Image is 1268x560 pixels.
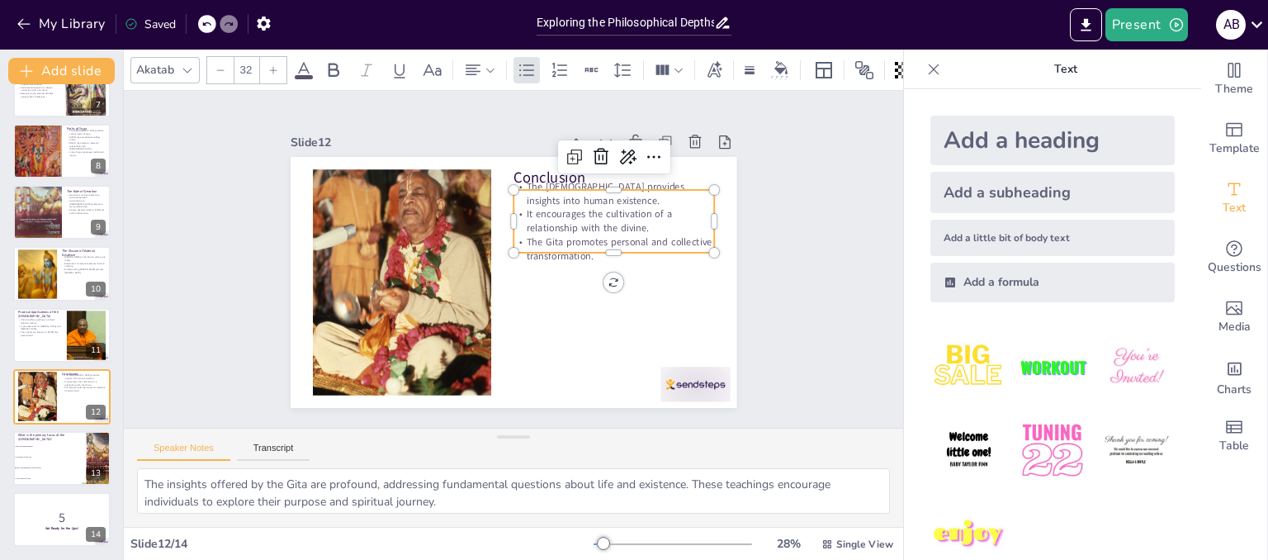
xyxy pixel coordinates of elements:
img: 1.jpeg [930,329,1007,406]
p: Recognizing the eternal self helps navigate life's challenges. [18,93,57,98]
p: The [DEMOGRAPHIC_DATA] provides insights into human existence. [62,374,106,380]
div: Slide 12 / 14 [130,536,594,552]
div: 9 [13,185,111,240]
div: Add a subheading [930,172,1175,213]
span: Position [854,60,874,80]
p: The Gita offers guidance on ethical decision-making. [18,318,62,324]
p: Practical Applications of the [DEMOGRAPHIC_DATA] [18,310,62,319]
p: Devotion is central to attaining spiritual liberation. [67,193,106,199]
div: Background color [769,61,793,78]
p: Jnana Yoga encourages intellectual inquiry. [67,150,106,156]
div: 10 [13,246,111,301]
div: 12 [86,405,106,420]
span: Theme [1215,80,1253,98]
p: Paths of Yoga [67,126,106,131]
span: Media [1218,318,1251,336]
span: Questions [1208,259,1261,277]
div: 11 [13,308,111,363]
button: My Library [12,11,112,37]
textarea: The insights offered by the Gita are profound, addressing fundamental questions about life and ex... [137,468,890,514]
div: Layout [811,57,837,83]
div: Add text boxes [1201,168,1267,228]
p: The Role of Devotion [67,189,106,194]
p: 5 [18,509,106,527]
p: It encourages the cultivation of a relationship with the divine. [518,208,721,277]
p: [PERSON_NAME] is the illusion veiling true reality. [62,255,106,261]
p: Surrendering to [DEMOGRAPHIC_DATA] cultivates a loving relationship. [67,199,106,208]
button: A B [1216,8,1246,41]
div: Add images, graphics, shapes or video [1201,287,1267,347]
img: 5.jpeg [1014,412,1091,489]
p: What is the primary focus of the [DEMOGRAPHIC_DATA]? [18,433,82,442]
div: Border settings [740,57,759,83]
div: 13 [86,466,106,481]
input: Insert title [537,11,714,35]
p: Understanding [PERSON_NAME] spiritual [MEDICAL_DATA]. [62,268,106,273]
span: Table [1219,437,1249,455]
div: Add ready made slides [1201,109,1267,168]
button: Transcript [237,443,310,461]
span: The nature of the self [16,456,85,458]
button: Present [1105,8,1188,41]
p: Bhakti Yoga fosters a personal relationship with [DEMOGRAPHIC_DATA]. [67,141,106,150]
div: 13 [13,431,111,486]
div: Add charts and graphs [1201,347,1267,406]
div: Akatab [133,59,177,81]
p: Attachment to material existence leads to suffering. [62,262,106,268]
p: The [DEMOGRAPHIC_DATA] provides insights into human existence. [524,181,726,249]
div: Add a heading [930,116,1175,165]
p: The Gita promotes personal and collective transformation. [62,387,106,392]
img: 2.jpeg [1014,329,1091,406]
p: The Gita promotes personal and collective transformation. [513,235,715,304]
span: Template [1209,140,1260,158]
p: It provides tools for [MEDICAL_DATA] and [MEDICAL_DATA]. [18,325,62,330]
div: Add a little bit of body text [930,220,1175,256]
div: 14 [13,492,111,547]
span: Duty and righteousness [16,445,85,447]
p: Sincere devotion leads to fulfillment and transformation. [67,208,106,214]
div: 7 [13,62,111,116]
div: 9 [91,220,106,235]
p: The [DEMOGRAPHIC_DATA] outlines various paths of yoga. [67,130,106,135]
strong: Get Ready for the Quiz! [45,526,79,530]
div: 8 [13,124,111,178]
img: 6.jpeg [1098,412,1175,489]
div: Get real-time input from your audience [1201,228,1267,287]
div: 14 [86,527,106,542]
span: The concept of yoga [16,477,85,479]
div: 10 [86,282,106,297]
div: Saved [125,17,176,32]
p: It encourages the cultivation of a relationship with the divine. [62,380,106,386]
img: 4.jpeg [930,412,1007,489]
p: [DATE] Yoga emphasizes selfless action. [67,135,106,141]
div: Change the overall theme [1201,50,1267,109]
div: Add a formula [930,263,1175,302]
div: A B [1216,10,1246,40]
p: Self-realization leads to a deeper connection with true nature. [18,86,57,92]
span: Charts [1217,381,1251,399]
div: Add a table [1201,406,1267,466]
span: Text [1223,199,1246,217]
p: Conclusion [62,372,106,377]
div: 8 [91,159,106,173]
button: Speaker Notes [137,443,230,461]
div: Text effects [702,57,726,83]
div: Slide 12 [318,91,583,162]
span: Single View [836,538,893,551]
p: Conclusion [528,169,729,231]
p: The Illusion of Material Existence [62,248,106,257]
img: 3.jpeg [1098,329,1175,406]
div: 7 [91,97,106,112]
p: The insights are relevant in [DATE] fast-paced world. [18,330,62,336]
div: 12 [13,369,111,424]
div: 11 [86,343,106,358]
p: Text [947,50,1185,89]
button: Export to PowerPoint [1070,8,1102,41]
div: Column Count [651,57,688,83]
button: Add slide [8,58,115,84]
span: Duty, self-realization, and devotion [16,467,85,468]
div: 28 % [769,536,808,552]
